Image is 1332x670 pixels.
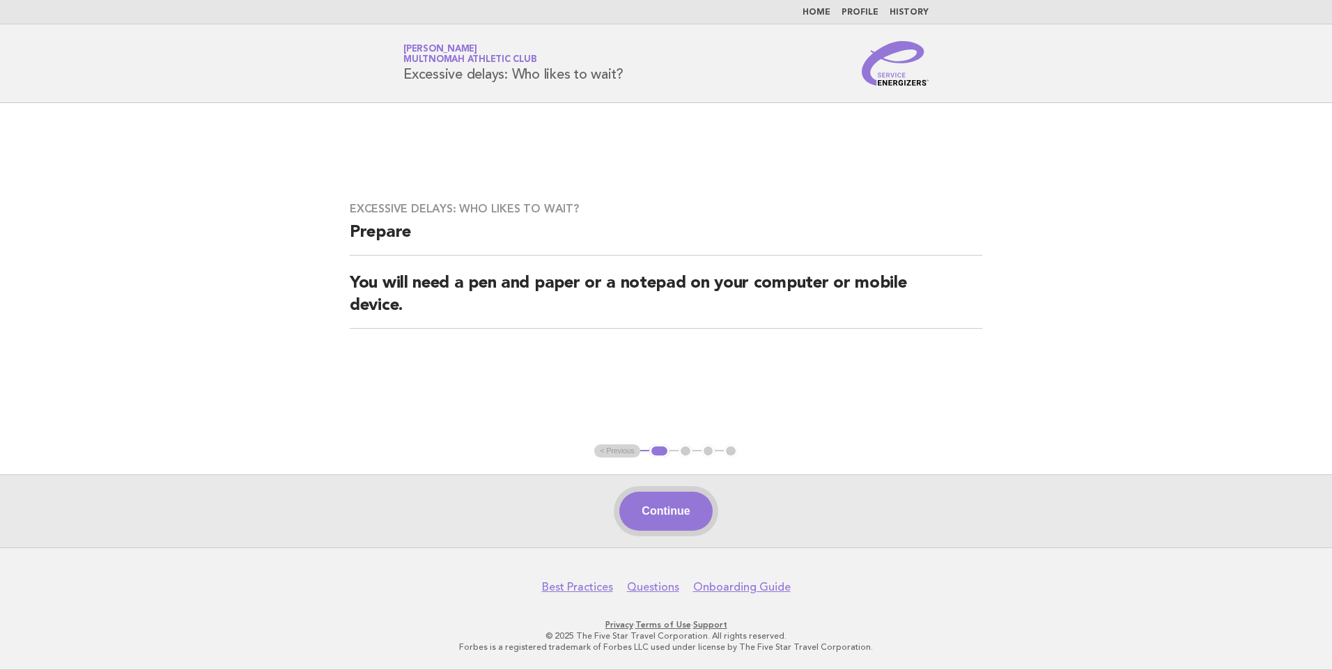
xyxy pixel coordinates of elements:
h1: Excessive delays: Who likes to wait? [403,45,624,81]
h2: Prepare [350,221,982,256]
img: Service Energizers [862,41,929,86]
p: · · [240,619,1092,630]
h3: Excessive delays: Who likes to wait? [350,202,982,216]
button: 1 [649,444,669,458]
span: Multnomah Athletic Club [403,56,536,65]
a: Onboarding Guide [693,580,791,594]
a: Terms of Use [635,620,691,630]
a: Home [803,8,830,17]
a: [PERSON_NAME]Multnomah Athletic Club [403,45,536,64]
button: Continue [619,492,712,531]
a: Best Practices [542,580,613,594]
p: Forbes is a registered trademark of Forbes LLC used under license by The Five Star Travel Corpora... [240,641,1092,653]
a: Privacy [605,620,633,630]
a: Profile [842,8,878,17]
a: History [890,8,929,17]
a: Questions [627,580,679,594]
a: Support [693,620,727,630]
h2: You will need a pen and paper or a notepad on your computer or mobile device. [350,272,982,329]
p: © 2025 The Five Star Travel Corporation. All rights reserved. [240,630,1092,641]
